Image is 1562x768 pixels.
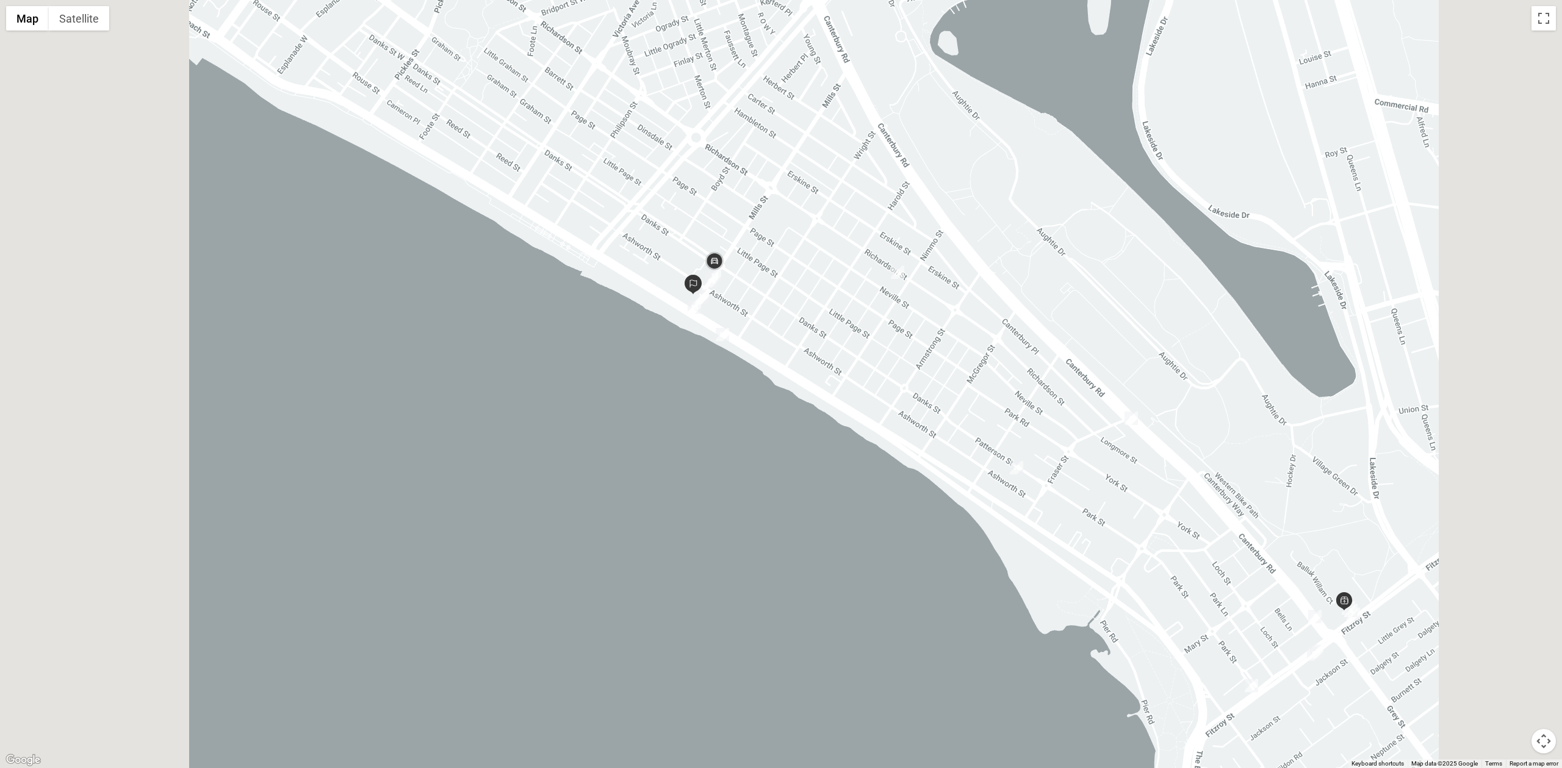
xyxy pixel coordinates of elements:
div: 6 [1344,604,1358,617]
div: 8 [1307,647,1320,661]
button: Map camera controls [1531,729,1556,753]
div: 9 [1245,679,1258,692]
a: Terms [1485,760,1502,767]
button: Keyboard shortcuts [1351,759,1404,768]
div: 3 [1308,610,1322,623]
div: 2 [1125,411,1138,425]
a: Report a map error [1510,760,1558,767]
div: 7 [1310,645,1323,658]
span: Map data ©2025 Google [1411,760,1478,767]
